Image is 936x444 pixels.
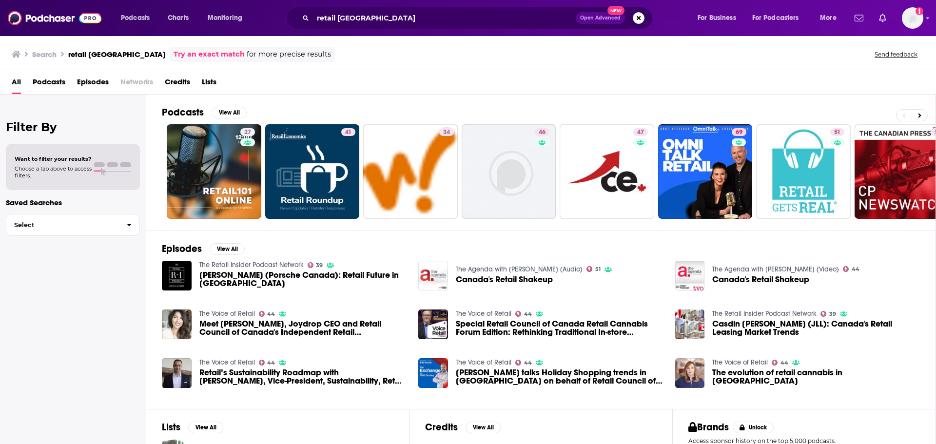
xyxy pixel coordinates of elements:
span: for more precise results [247,49,331,60]
a: The Voice of Retail [456,309,511,318]
button: Show profile menu [902,7,923,29]
img: Canada's Retail Shakeup [675,261,705,290]
span: Meet [PERSON_NAME], Joydrop CEO and Retail Council of Canada's Independent Retail Ambassador of t... [199,320,407,336]
span: 46 [539,128,546,137]
img: User Profile [902,7,923,29]
h2: Podcasts [162,106,204,118]
a: 41 [341,128,355,136]
button: View All [210,243,245,255]
a: ListsView All [162,421,223,433]
a: The Retail Insider Podcast Network [199,261,304,269]
a: Episodes [77,74,109,94]
a: 46 [462,124,556,219]
a: 46 [535,128,549,136]
a: Retail’s Sustainability Roadmap with Michael Zabaneh, Vice-President, Sustainability, Retail Coun... [199,368,407,385]
a: 44 [515,311,532,317]
a: Special Retail Council of Canada Retail Cannabis Forum Edition: Rethinking Traditional In-store E... [418,309,448,339]
span: 44 [267,312,275,316]
img: Casdin Parr (JLL): Canada's Retail Leasing Market Trends [675,309,705,339]
span: New [607,6,625,15]
a: PodcastsView All [162,106,247,118]
span: For Business [698,11,736,25]
p: Saved Searches [6,198,140,207]
a: 27 [240,128,255,136]
a: 44 [259,360,275,366]
button: open menu [746,10,813,26]
a: The Voice of Retail [456,358,511,367]
svg: Add a profile image [916,7,923,15]
a: Credits [165,74,190,94]
img: Marc Ouayoun (Porsche Canada): Retail Future in Canada [162,261,192,290]
a: Show notifications dropdown [851,10,867,26]
a: 51 [586,266,601,272]
a: CreditsView All [425,421,501,433]
span: Podcasts [121,11,150,25]
span: [PERSON_NAME] talks Holiday Shopping trends in [GEOGRAPHIC_DATA] on behalf of Retail Council of C... [456,368,663,385]
a: Meet Shashi Behl, Joydrop CEO and Retail Council of Canada's Independent Retail Ambassador of the... [199,320,407,336]
span: 39 [316,263,323,268]
a: Canada's Retail Shakeup [456,275,553,284]
a: The Agenda with Steve Paikin (Video) [712,265,839,273]
span: Special Retail Council of Canada Retail Cannabis Forum Edition: Rethinking Traditional In-store E... [456,320,663,336]
button: View All [188,422,223,433]
span: 39 [829,312,836,316]
input: Search podcasts, credits, & more... [313,10,576,26]
span: More [820,11,837,25]
a: 69 [658,124,753,219]
span: Want to filter your results? [15,155,92,162]
a: 44 [259,311,275,317]
a: The Voice of Retail [199,358,255,367]
img: Retail’s Sustainability Roadmap with Michael Zabaneh, Vice-President, Sustainability, Retail Coun... [162,358,192,388]
a: Casdin Parr (JLL): Canada's Retail Leasing Market Trends [712,320,920,336]
span: 44 [524,361,532,365]
span: 27 [244,128,251,137]
span: Retail’s Sustainability Roadmap with [PERSON_NAME], Vice-President, Sustainability, Retail Counci... [199,368,407,385]
a: EpisodesView All [162,243,245,255]
span: Monitoring [208,11,242,25]
img: Canada's Retail Shakeup [418,261,448,290]
h2: Filter By [6,120,140,134]
button: open menu [201,10,255,26]
span: 44 [267,361,275,365]
button: open menu [813,10,849,26]
span: 69 [736,128,742,137]
button: View All [212,107,247,118]
a: 51 [756,124,851,219]
span: Charts [168,11,189,25]
span: Networks [120,74,153,94]
h2: Brands [688,421,729,433]
a: 47 [560,124,654,219]
a: The evolution of retail cannabis in Canada [712,368,920,385]
span: For Podcasters [752,11,799,25]
a: 39 [820,311,836,317]
a: The Agenda with Steve Paikin (Audio) [456,265,583,273]
span: 47 [637,128,644,137]
span: Lists [202,74,216,94]
span: All [12,74,21,94]
span: 34 [443,128,450,137]
a: 44 [515,360,532,366]
button: Unlock [733,422,774,433]
a: Podcasts [33,74,65,94]
a: 51 [830,128,844,136]
h2: Credits [425,421,458,433]
a: 47 [633,128,648,136]
span: The evolution of retail cannabis in [GEOGRAPHIC_DATA] [712,368,920,385]
a: The Voice of Retail [712,358,768,367]
a: Michael LeBlanc talks Holiday Shopping trends in Canada on behalf of Retail Council of Canada [418,358,448,388]
a: Show notifications dropdown [875,10,890,26]
a: Charts [161,10,195,26]
span: Canada's Retail Shakeup [712,275,809,284]
img: Podchaser - Follow, Share and Rate Podcasts [8,9,101,27]
h3: retail [GEOGRAPHIC_DATA] [68,50,166,59]
span: 41 [345,128,351,137]
span: 51 [834,128,840,137]
a: 27 [167,124,261,219]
